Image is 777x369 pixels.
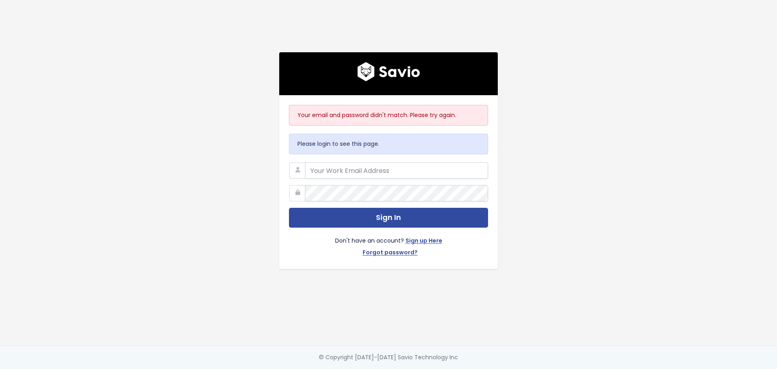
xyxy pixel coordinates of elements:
[297,139,480,149] p: Please login to see this page.
[305,162,488,179] input: Your Work Email Address
[357,62,420,81] img: logo600x187.a314fd40982d.png
[405,236,442,247] a: Sign up Here
[289,228,488,259] div: Don't have an account?
[297,110,480,120] p: Your email and password didn't match. Please try again.
[363,247,418,259] a: Forgot password?
[319,352,458,363] div: © Copyright [DATE]-[DATE] Savio Technology Inc
[289,208,488,228] button: Sign In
